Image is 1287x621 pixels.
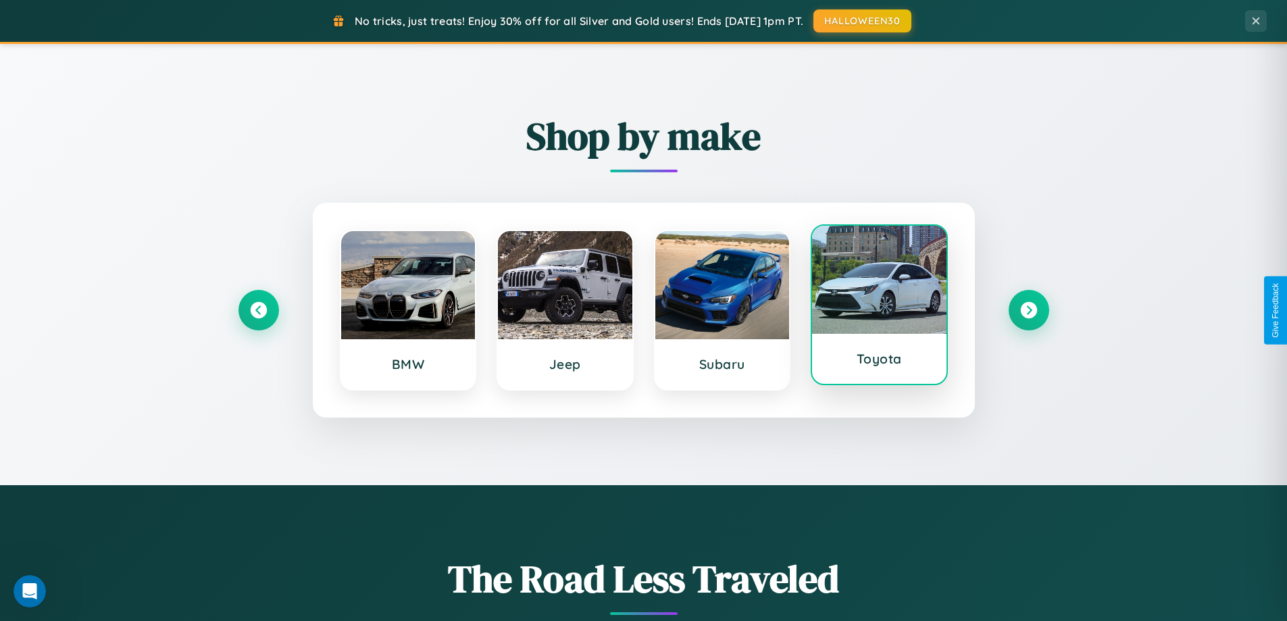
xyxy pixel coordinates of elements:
span: No tricks, just treats! Enjoy 30% off for all Silver and Gold users! Ends [DATE] 1pm PT. [355,14,803,28]
h3: Jeep [511,356,619,372]
div: Give Feedback [1271,283,1280,338]
iframe: Intercom live chat [14,575,46,607]
h1: The Road Less Traveled [238,553,1049,605]
h3: BMW [355,356,462,372]
h2: Shop by make [238,110,1049,162]
button: HALLOWEEN30 [813,9,911,32]
h3: Subaru [669,356,776,372]
h3: Toyota [826,351,933,367]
